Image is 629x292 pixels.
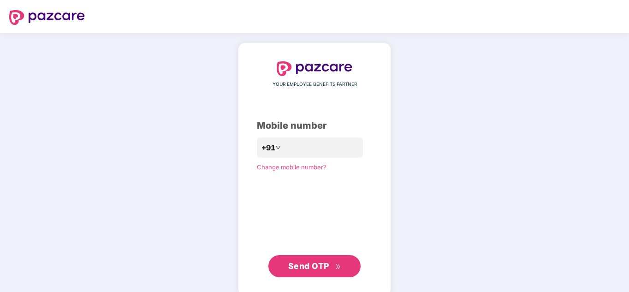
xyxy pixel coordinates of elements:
[257,163,326,171] a: Change mobile number?
[275,145,281,150] span: down
[277,61,352,76] img: logo
[335,264,341,270] span: double-right
[257,119,372,133] div: Mobile number
[273,81,357,88] span: YOUR EMPLOYEE BENEFITS PARTNER
[9,10,85,25] img: logo
[268,255,361,277] button: Send OTPdouble-right
[288,261,329,271] span: Send OTP
[261,142,275,154] span: +91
